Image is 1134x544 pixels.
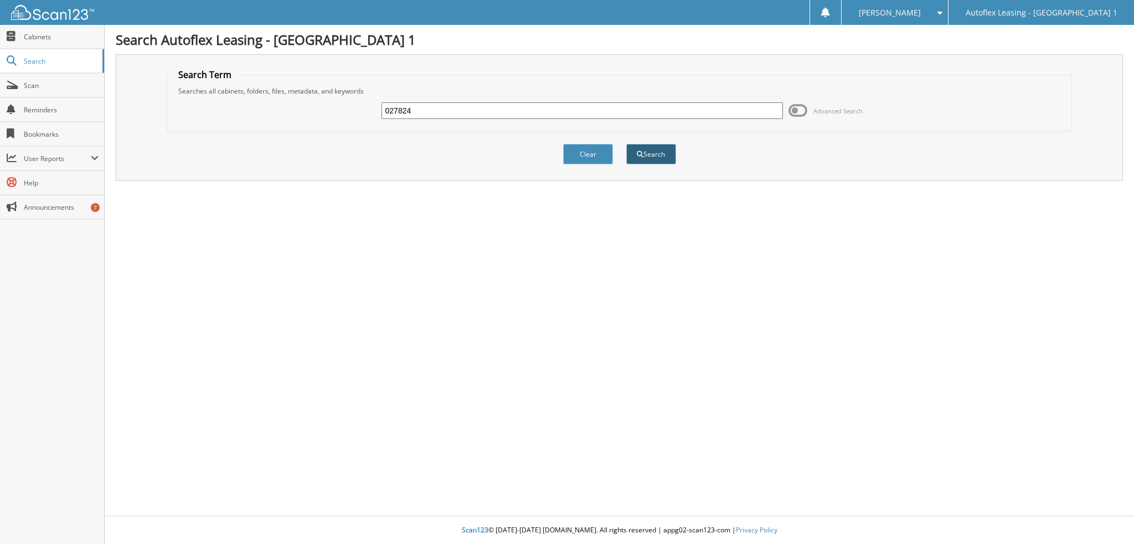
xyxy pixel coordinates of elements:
[813,107,863,115] span: Advanced Search
[736,525,777,535] a: Privacy Policy
[24,129,99,139] span: Bookmarks
[563,144,613,164] button: Clear
[24,32,99,42] span: Cabinets
[626,144,676,164] button: Search
[24,81,99,90] span: Scan
[173,86,1066,96] div: Searches all cabinets, folders, files, metadata, and keywords
[24,154,91,163] span: User Reports
[173,69,237,81] legend: Search Term
[24,105,99,115] span: Reminders
[11,5,94,20] img: scan123-logo-white.svg
[1079,491,1134,544] iframe: Chat Widget
[105,517,1134,544] div: © [DATE]-[DATE] [DOMAIN_NAME]. All rights reserved | appg02-scan123-com |
[91,203,100,212] div: 7
[966,9,1117,16] span: Autoflex Leasing - [GEOGRAPHIC_DATA] 1
[859,9,921,16] span: [PERSON_NAME]
[24,178,99,188] span: Help
[24,203,99,212] span: Announcements
[462,525,488,535] span: Scan123
[116,30,1123,49] h1: Search Autoflex Leasing - [GEOGRAPHIC_DATA] 1
[24,56,97,66] span: Search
